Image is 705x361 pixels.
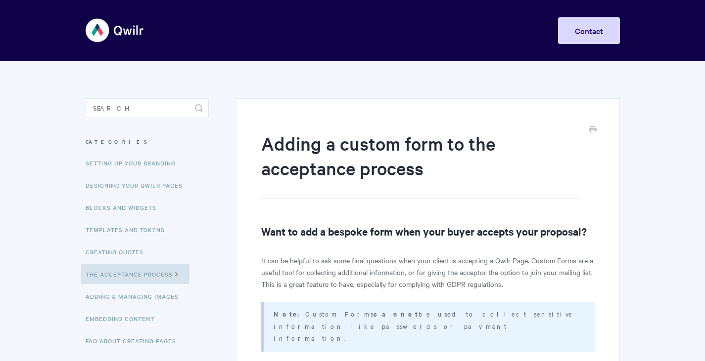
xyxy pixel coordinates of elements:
[86,286,186,306] a: Adding & Managing Images
[86,175,190,195] a: Designing Your Qwilr Pages
[558,17,620,44] a: Contact
[86,331,184,351] a: FAQ About Creating Pages
[86,133,209,151] h3: Categories
[274,308,582,344] p: Custom Forms be used to collect sensitive information like passwords or payment information.
[261,131,579,199] h1: Adding a custom form to the acceptance process
[261,223,594,239] h2: Want to add a bespoke form when your buyer accepts your proposal?
[86,12,144,49] img: Qwilr Help Center
[86,220,172,240] a: Templates and Tokens
[86,198,164,217] a: Blocks and Widgets
[374,309,419,319] strong: cannot
[261,254,594,290] p: It can be helpful to ask some final questions when your client is accepting a Qwilr Page. Custom ...
[81,264,189,284] a: The Acceptance Process
[589,125,597,136] a: Print this Article
[86,309,162,328] a: Embedding Content
[86,242,151,262] a: Creating Quotes
[86,98,209,118] input: Search
[274,309,305,319] strong: Note:
[86,153,183,173] a: Setting up your Branding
